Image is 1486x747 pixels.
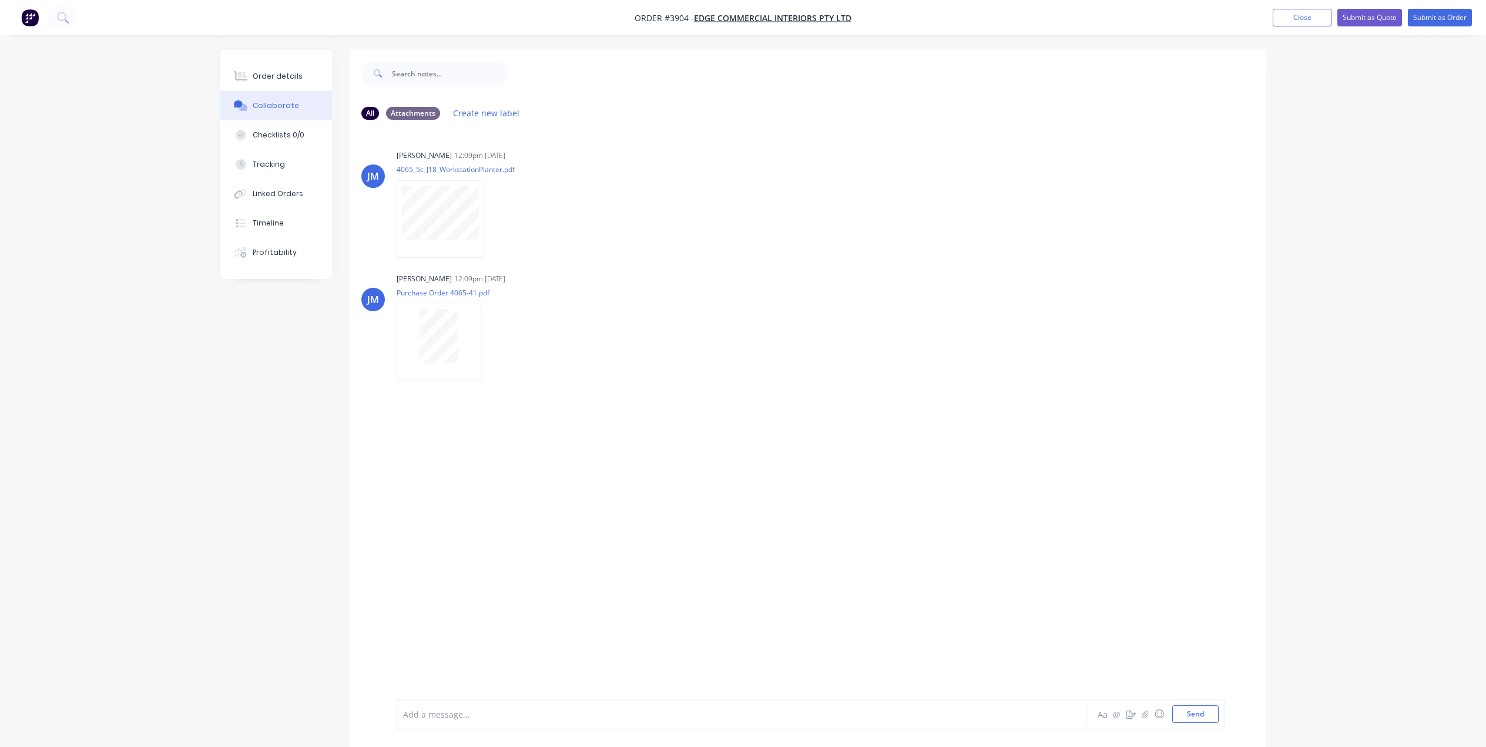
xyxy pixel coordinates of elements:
div: [PERSON_NAME] [397,150,452,161]
button: Submit as Quote [1337,9,1402,26]
div: JM [367,292,379,307]
div: 12:09pm [DATE] [454,150,505,161]
button: Submit as Order [1408,9,1472,26]
div: Checklists 0/0 [253,130,304,140]
a: Edge Commercial Interiors Pty Ltd [694,12,851,23]
div: All [361,107,379,120]
button: ☺ [1152,707,1166,721]
button: Close [1273,9,1331,26]
button: Profitability [220,238,332,267]
button: Tracking [220,150,332,179]
div: Order details [253,71,303,82]
p: 4065_5c_J18_WorkstationPlanter.pdf [397,164,515,174]
p: Purchase Order 4065-41.pdf [397,288,493,298]
button: Send [1172,705,1219,723]
div: Attachments [386,107,440,120]
div: Timeline [253,218,284,228]
button: Collaborate [220,91,332,120]
img: Factory [21,9,39,26]
button: Create new label [447,105,526,121]
button: Aa [1096,707,1110,721]
button: Timeline [220,208,332,238]
button: Checklists 0/0 [220,120,332,150]
div: JM [367,169,379,183]
div: Linked Orders [253,189,303,199]
span: Order #3904 - [635,12,694,23]
input: Search notes... [392,62,508,85]
div: Profitability [253,247,297,258]
button: Order details [220,62,332,91]
div: Tracking [253,159,285,170]
button: @ [1110,707,1124,721]
button: Linked Orders [220,179,332,208]
div: [PERSON_NAME] [397,274,452,284]
div: 12:09pm [DATE] [454,274,505,284]
div: Collaborate [253,100,299,111]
